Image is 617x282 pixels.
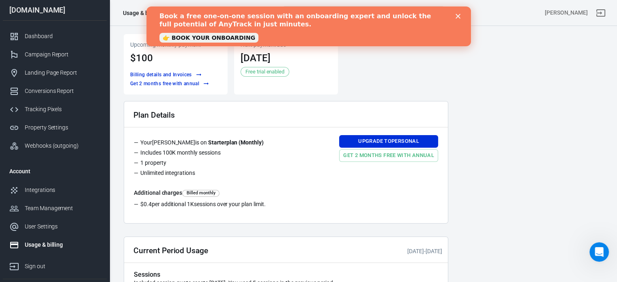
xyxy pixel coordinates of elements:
a: Sign out [3,254,107,276]
div: Team Management [25,204,100,213]
p: Upcoming monthly payment [130,41,221,49]
li: Your [PERSON_NAME] is on [134,138,270,149]
div: Webhooks (outgoing) [25,142,100,150]
iframe: Intercom live chat banner [146,6,471,46]
a: User Settings [3,217,107,236]
a: Get 2 months free with annual [128,80,211,88]
a: Usage & billing [3,236,107,254]
span: $100 [130,52,153,64]
span: $0.4 [140,201,152,207]
a: Dashboard [3,27,107,45]
div: Sign out [25,262,100,271]
div: Usage & billing [25,241,100,249]
div: Usage & billing [123,9,161,17]
div: Conversions Report [25,87,100,95]
div: Property Settings [25,123,100,132]
div: Campaign Report [25,50,100,59]
div: User Settings [25,222,100,231]
a: Property Settings [3,118,107,137]
a: Integrations [3,181,107,199]
span: 1K [187,201,194,207]
strong: Starter plan ( Monthly ) [208,139,264,146]
iframe: Intercom live chat [589,242,609,262]
div: Tracking Pixels [25,105,100,114]
a: Upgrade toPersonal [339,135,438,148]
div: Integrations [25,186,100,194]
li: Includes 100K monthly sessions [134,149,270,159]
a: Sign out [591,3,611,23]
a: Webhooks (outgoing) [3,137,107,155]
li: 1 property [134,159,270,169]
div: Dashboard [25,32,100,41]
li: per additional sessions over your plan limit. [134,200,438,210]
div: [DOMAIN_NAME] [3,6,107,14]
time: 2025-08-27T14:05:10-05:00 [407,248,424,254]
a: Landing Page Report [3,64,107,82]
a: Get 2 months free with annual [339,149,438,162]
span: Free trial enabled [243,68,287,76]
h2: Current Period Usage [133,246,208,255]
a: Campaign Report [3,45,107,64]
button: Find anything...⌘ + K [282,6,445,20]
a: Tracking Pixels [3,100,107,118]
h6: Additional charges [134,189,438,197]
li: Unlimited integrations [134,169,270,179]
li: Account [3,161,107,181]
div: Account id: 5nkTNGc8 [545,9,588,17]
a: Conversions Report [3,82,107,100]
time: 2025-09-10T14:05:10-05:00 [426,248,442,254]
div: Close [309,7,317,12]
h5: Sessions [134,271,438,279]
a: Team Management [3,199,107,217]
span: Billed monthly [185,190,217,197]
div: Landing Page Report [25,69,100,77]
time: 2025-09-10T14:05:10-05:00 [241,52,271,64]
span: - [407,248,442,254]
h2: Plan Details [133,111,174,119]
button: Billing details and Invoices [128,71,204,79]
